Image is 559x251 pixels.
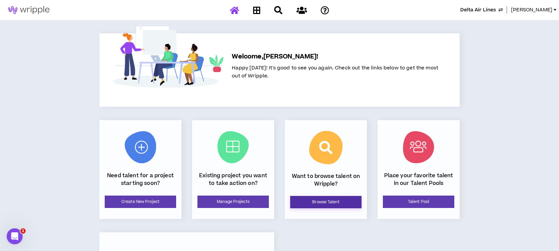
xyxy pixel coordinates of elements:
p: Want to browse talent on Wripple? [290,173,362,188]
span: 1 [20,228,26,234]
span: [PERSON_NAME] [511,6,552,14]
span: Delta Air Lines [460,6,496,14]
a: Talent Pool [383,196,454,208]
p: Need talent for a project starting soon? [105,172,176,187]
p: Existing project you want to take action on? [197,172,269,187]
button: Delta Air Lines [460,6,503,14]
img: Talent Pool [403,131,434,163]
p: Place your favorite talent in our Talent Pools [383,172,454,187]
a: Browse Talent [290,196,362,208]
img: Current Projects [217,131,249,163]
img: New Project [125,131,156,163]
span: Happy [DATE]! It's good to see you again. Check out the links below to get the most out of Wripple. [232,64,438,79]
a: Manage Projects [197,196,269,208]
h5: Welcome, [PERSON_NAME] ! [232,52,438,61]
a: Create New Project [105,196,176,208]
iframe: Intercom live chat [7,228,23,244]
